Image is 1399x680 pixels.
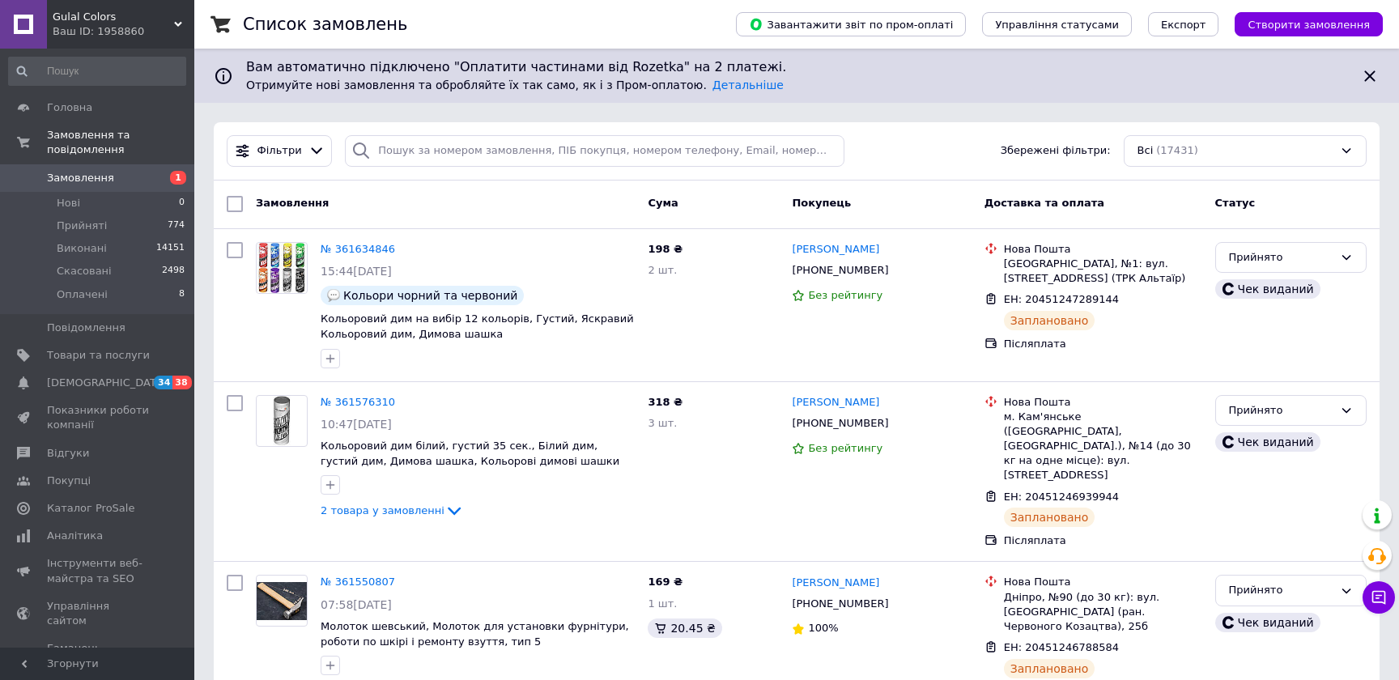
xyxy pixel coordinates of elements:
a: Фото товару [256,575,308,627]
span: 8 [179,287,185,302]
span: Кольори чорний та червоний [343,289,517,302]
span: ЕН: 20451247289144 [1004,293,1119,305]
a: Кольоровий дим білий, густий 35 сек., Білий дим, густий дим, Димова шашка, Кольорові димові шашки [321,440,619,467]
div: Прийнято [1229,582,1333,599]
span: 38 [172,376,191,389]
img: Фото товару [273,396,291,446]
img: :speech_balloon: [327,289,340,302]
span: 10:47[DATE] [321,418,392,431]
span: Виконані [57,241,107,256]
span: Всі [1137,143,1154,159]
div: Прийнято [1229,402,1333,419]
div: Чек виданий [1215,432,1320,452]
a: Кольоровий дим на вибір 12 кольорів, Густий, Яскравий Кольоровий дим, Димова шашка [321,312,634,340]
span: Фільтри [257,143,302,159]
a: Створити замовлення [1218,18,1383,30]
span: Відгуки [47,446,89,461]
span: Управління сайтом [47,599,150,628]
span: Без рейтингу [808,289,882,301]
a: Фото товару [256,242,308,294]
div: Дніпро, №90 (до 30 кг): вул. [GEOGRAPHIC_DATA] (ран. Червоного Козацтва), 25б [1004,590,1202,635]
a: [PERSON_NAME] [792,395,879,410]
span: 15:44[DATE] [321,265,392,278]
span: 07:58[DATE] [321,598,392,611]
span: 2498 [162,264,185,278]
span: Оплачені [57,287,108,302]
span: 2 товара у замовленні [321,504,444,516]
span: Покупець [792,197,851,209]
span: Інструменти веб-майстра та SEO [47,556,150,585]
span: Вам автоматично підключено "Оплатити частинами від Rozetka" на 2 платежі. [246,58,1347,77]
span: 100% [808,622,838,634]
span: Замовлення [256,197,329,209]
span: 34 [154,376,172,389]
span: 0 [179,196,185,210]
input: Пошук [8,57,186,86]
div: Заплановано [1004,508,1095,527]
span: 3 шт. [648,417,677,429]
div: [PHONE_NUMBER] [789,593,891,614]
button: Чат з покупцем [1363,581,1395,614]
button: Створити замовлення [1235,12,1383,36]
span: ЕН: 20451246939944 [1004,491,1119,503]
div: 20.45 ₴ [648,618,721,638]
span: Показники роботи компанії [47,403,150,432]
span: [DEMOGRAPHIC_DATA] [47,376,167,390]
span: Без рейтингу [808,442,882,454]
img: Фото товару [257,243,306,293]
div: Чек виданий [1215,279,1320,299]
span: Аналітика [47,529,103,543]
div: Післяплата [1004,533,1202,548]
img: Фото товару [257,582,307,620]
span: Збережені фільтри: [1001,143,1111,159]
span: 169 ₴ [648,576,682,588]
div: Нова Пошта [1004,575,1202,589]
span: Замовлення та повідомлення [47,128,194,157]
a: № 361576310 [321,396,395,408]
span: Нові [57,196,80,210]
span: Гаманець компанії [47,641,150,670]
div: Нова Пошта [1004,395,1202,410]
span: Експорт [1161,19,1206,31]
span: Прийняті [57,219,107,233]
span: 2 шт. [648,264,677,276]
span: (17431) [1156,144,1198,156]
span: Отримуйте нові замовлення та обробляйте їх так само, як і з Пром-оплатою. [246,79,784,91]
span: 14151 [156,241,185,256]
div: Заплановано [1004,659,1095,678]
span: 198 ₴ [648,243,682,255]
a: № 361634846 [321,243,395,255]
span: 1 шт. [648,597,677,610]
div: Ваш ID: 1958860 [53,24,194,39]
div: [PHONE_NUMBER] [789,260,891,281]
span: Статус [1215,197,1256,209]
span: Каталог ProSale [47,501,134,516]
span: Замовлення [47,171,114,185]
button: Експорт [1148,12,1219,36]
span: Повідомлення [47,321,125,335]
span: ЕН: 20451246788584 [1004,641,1119,653]
div: [PHONE_NUMBER] [789,413,891,434]
div: Чек виданий [1215,613,1320,632]
span: 1 [170,171,186,185]
span: 774 [168,219,185,233]
span: Скасовані [57,264,112,278]
a: Детальніше [712,79,784,91]
div: Заплановано [1004,311,1095,330]
div: Прийнято [1229,249,1333,266]
input: Пошук за номером замовлення, ПІБ покупця, номером телефону, Email, номером накладної [345,135,844,167]
span: Товари та послуги [47,348,150,363]
span: Молоток шевський, Молоток для установки фурнітури, роботи по шкірі і ремонту взуття, тип 5 [321,620,629,648]
span: 318 ₴ [648,396,682,408]
button: Управління статусами [982,12,1132,36]
div: Післяплата [1004,337,1202,351]
a: [PERSON_NAME] [792,242,879,257]
div: м. Кам'янське ([GEOGRAPHIC_DATA], [GEOGRAPHIC_DATA].), №14 (до 30 кг на одне місце): вул. [STREET... [1004,410,1202,483]
span: Управління статусами [995,19,1119,31]
span: Створити замовлення [1248,19,1370,31]
span: Gulal Colors [53,10,174,24]
div: [GEOGRAPHIC_DATA], №1: вул. [STREET_ADDRESS] (ТРК Альтаїр) [1004,257,1202,286]
span: Доставка та оплата [984,197,1104,209]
